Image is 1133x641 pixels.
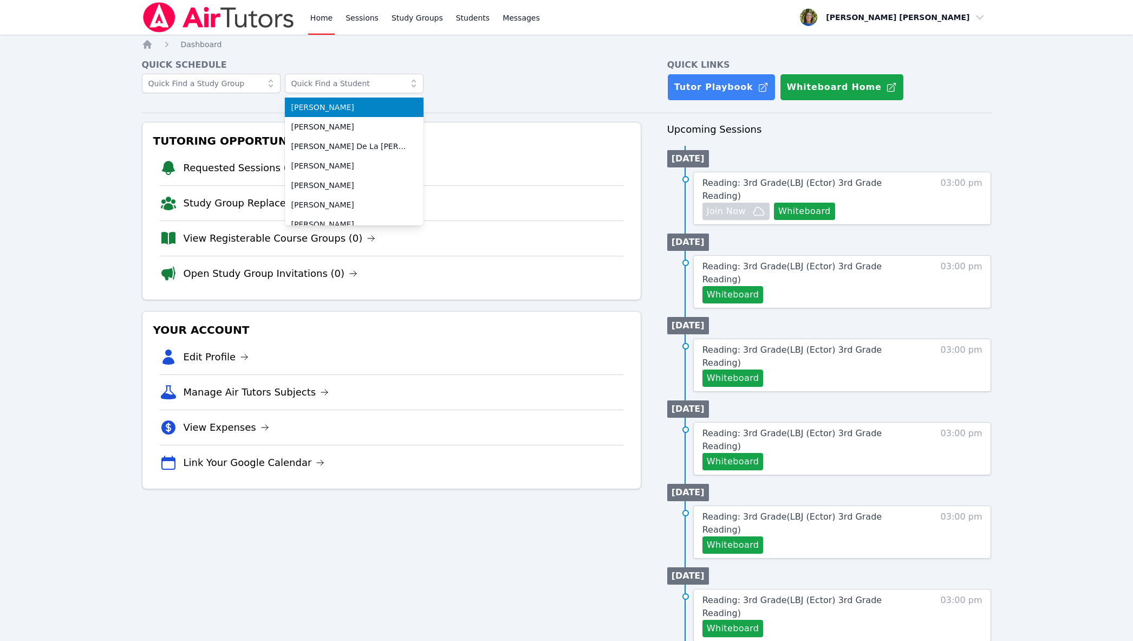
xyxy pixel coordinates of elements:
[702,595,882,618] span: Reading: 3rd Grade ( LBJ (Ector) 3rd Grade Reading )
[702,428,882,451] span: Reading: 3rd Grade ( LBJ (Ector) 3rd Grade Reading )
[702,177,913,203] a: Reading: 3rd Grade(LBJ (Ector) 3rd Grade Reading)
[702,536,764,554] button: Whiteboard
[291,180,417,191] span: [PERSON_NAME]
[702,286,764,303] button: Whiteboard
[667,234,709,251] li: [DATE]
[702,344,913,370] a: Reading: 3rd Grade(LBJ (Ector) 3rd Grade Reading)
[285,74,424,93] input: Quick Find a Student
[780,74,904,101] button: Whiteboard Home
[774,203,835,220] button: Whiteboard
[184,455,325,470] a: Link Your Google Calendar
[184,231,376,246] a: View Registerable Course Groups (0)
[291,199,417,210] span: [PERSON_NAME]
[702,260,913,286] a: Reading: 3rd Grade(LBJ (Ector) 3rd Grade Reading)
[702,345,882,368] span: Reading: 3rd Grade ( LBJ (Ector) 3rd Grade Reading )
[702,203,770,220] button: Join Now
[702,620,764,637] button: Whiteboard
[941,510,982,554] span: 03:00 pm
[702,594,913,620] a: Reading: 3rd Grade(LBJ (Ector) 3rd Grade Reading)
[941,260,982,303] span: 03:00 pm
[184,266,358,281] a: Open Study Group Invitations (0)
[184,420,269,435] a: View Expenses
[503,12,540,23] span: Messages
[184,160,311,176] a: Requested Sessions (0)
[702,261,882,284] span: Reading: 3rd Grade ( LBJ (Ector) 3rd Grade Reading )
[667,150,709,167] li: [DATE]
[941,594,982,637] span: 03:00 pm
[702,178,882,201] span: Reading: 3rd Grade ( LBJ (Ector) 3rd Grade Reading )
[291,121,417,132] span: [PERSON_NAME]
[291,219,417,230] span: [PERSON_NAME]
[181,39,222,50] a: Dashboard
[291,102,417,113] span: [PERSON_NAME]
[181,40,222,49] span: Dashboard
[142,59,641,72] h4: Quick Schedule
[941,177,982,220] span: 03:00 pm
[291,160,417,171] span: [PERSON_NAME]
[941,427,982,470] span: 03:00 pm
[291,141,417,152] span: [PERSON_NAME] De La [PERSON_NAME]
[667,317,709,334] li: [DATE]
[702,453,764,470] button: Whiteboard
[707,205,746,218] span: Join Now
[702,370,764,387] button: Whiteboard
[151,131,632,151] h3: Tutoring Opportunities
[667,484,709,501] li: [DATE]
[184,349,249,365] a: Edit Profile
[142,39,992,50] nav: Breadcrumb
[702,511,882,535] span: Reading: 3rd Grade ( LBJ (Ector) 3rd Grade Reading )
[667,74,776,101] a: Tutor Playbook
[142,74,281,93] input: Quick Find a Study Group
[667,567,709,585] li: [DATE]
[184,385,329,400] a: Manage Air Tutors Subjects
[667,122,992,137] h3: Upcoming Sessions
[142,2,295,33] img: Air Tutors
[941,344,982,387] span: 03:00 pm
[667,400,709,418] li: [DATE]
[151,320,632,340] h3: Your Account
[702,510,913,536] a: Reading: 3rd Grade(LBJ (Ector) 3rd Grade Reading)
[184,196,347,211] a: Study Group Replacements (0)
[667,59,992,72] h4: Quick Links
[702,427,913,453] a: Reading: 3rd Grade(LBJ (Ector) 3rd Grade Reading)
